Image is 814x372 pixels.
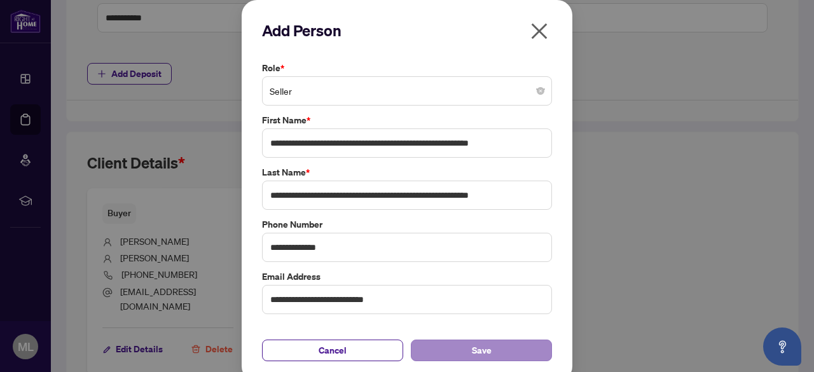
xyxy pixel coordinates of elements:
[472,340,492,361] span: Save
[262,165,552,179] label: Last Name
[262,20,552,41] h2: Add Person
[262,270,552,284] label: Email Address
[262,340,403,361] button: Cancel
[411,340,552,361] button: Save
[529,21,549,41] span: close
[763,327,801,366] button: Open asap
[537,87,544,95] span: close-circle
[270,79,544,103] span: Seller
[262,217,552,231] label: Phone Number
[262,113,552,127] label: First Name
[262,61,552,75] label: Role
[319,340,347,361] span: Cancel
